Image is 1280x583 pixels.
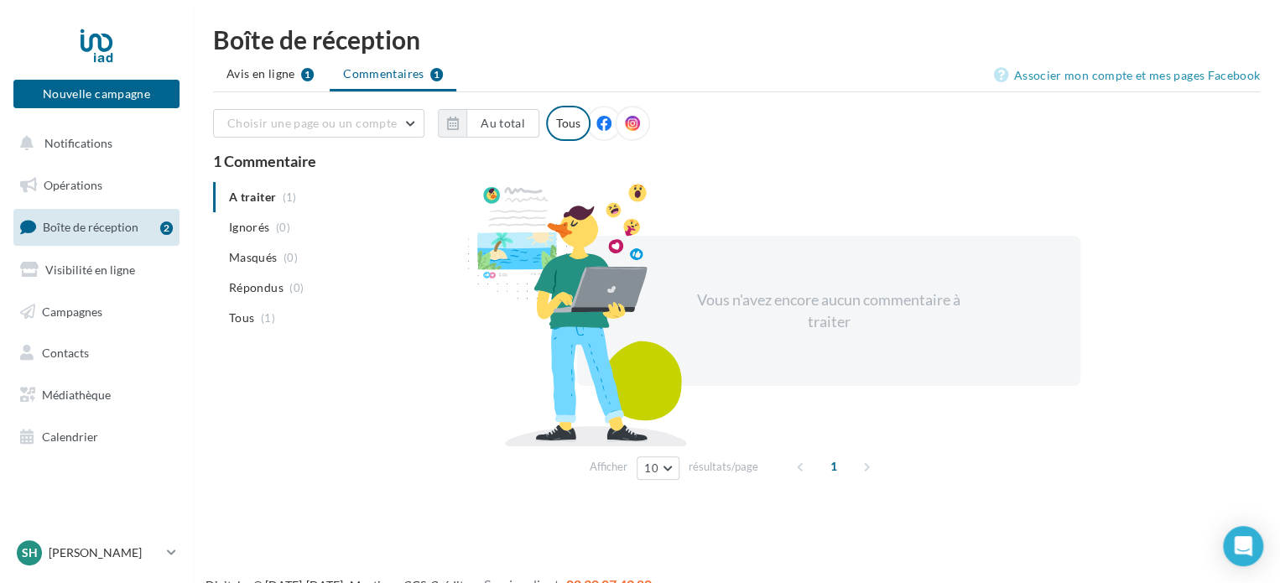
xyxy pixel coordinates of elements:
[301,68,314,81] div: 1
[229,310,254,326] span: Tous
[438,109,539,138] button: Au total
[42,346,89,360] span: Contacts
[13,537,180,569] a: SH [PERSON_NAME]
[10,336,183,371] a: Contacts
[820,453,847,480] span: 1
[160,221,173,235] div: 2
[49,544,160,561] p: [PERSON_NAME]
[229,249,277,266] span: Masqués
[10,126,176,161] button: Notifications
[45,263,135,277] span: Visibilité en ligne
[213,154,1260,169] div: 1 Commentaire
[42,429,98,444] span: Calendrier
[44,178,102,192] span: Opérations
[226,65,295,82] span: Avis en ligne
[546,106,591,141] div: Tous
[10,168,183,203] a: Opérations
[637,456,679,480] button: 10
[10,419,183,455] a: Calendrier
[10,209,183,245] a: Boîte de réception2
[213,109,424,138] button: Choisir une page ou un compte
[1223,526,1263,566] div: Open Intercom Messenger
[44,136,112,150] span: Notifications
[42,304,102,318] span: Campagnes
[466,109,539,138] button: Au total
[261,311,275,325] span: (1)
[684,289,973,332] div: Vous n'avez encore aucun commentaire à traiter
[229,219,269,236] span: Ignorés
[10,294,183,330] a: Campagnes
[10,377,183,413] a: Médiathèque
[43,220,138,234] span: Boîte de réception
[227,116,397,130] span: Choisir une page ou un compte
[229,279,284,296] span: Répondus
[284,251,298,264] span: (0)
[289,281,304,294] span: (0)
[22,544,38,561] span: SH
[13,80,180,108] button: Nouvelle campagne
[644,461,658,475] span: 10
[689,459,758,475] span: résultats/page
[994,65,1260,86] a: Associer mon compte et mes pages Facebook
[213,27,1260,52] div: Boîte de réception
[276,221,290,234] span: (0)
[10,252,183,288] a: Visibilité en ligne
[42,388,111,402] span: Médiathèque
[590,459,627,475] span: Afficher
